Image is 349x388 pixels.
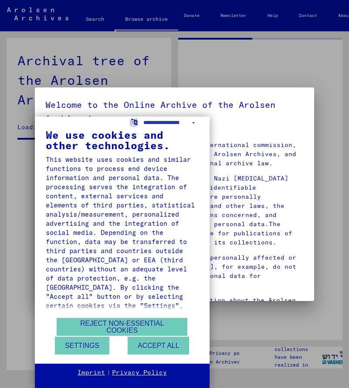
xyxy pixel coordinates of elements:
a: Privacy Policy [112,368,167,377]
button: Settings [55,337,109,355]
a: Imprint [78,368,105,377]
div: This website uses cookies and similar functions to process end device information and personal da... [46,155,199,356]
div: We use cookies and other technologies. [46,130,199,151]
button: Accept all [128,337,189,355]
button: Reject non-essential cookies [57,318,187,336]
